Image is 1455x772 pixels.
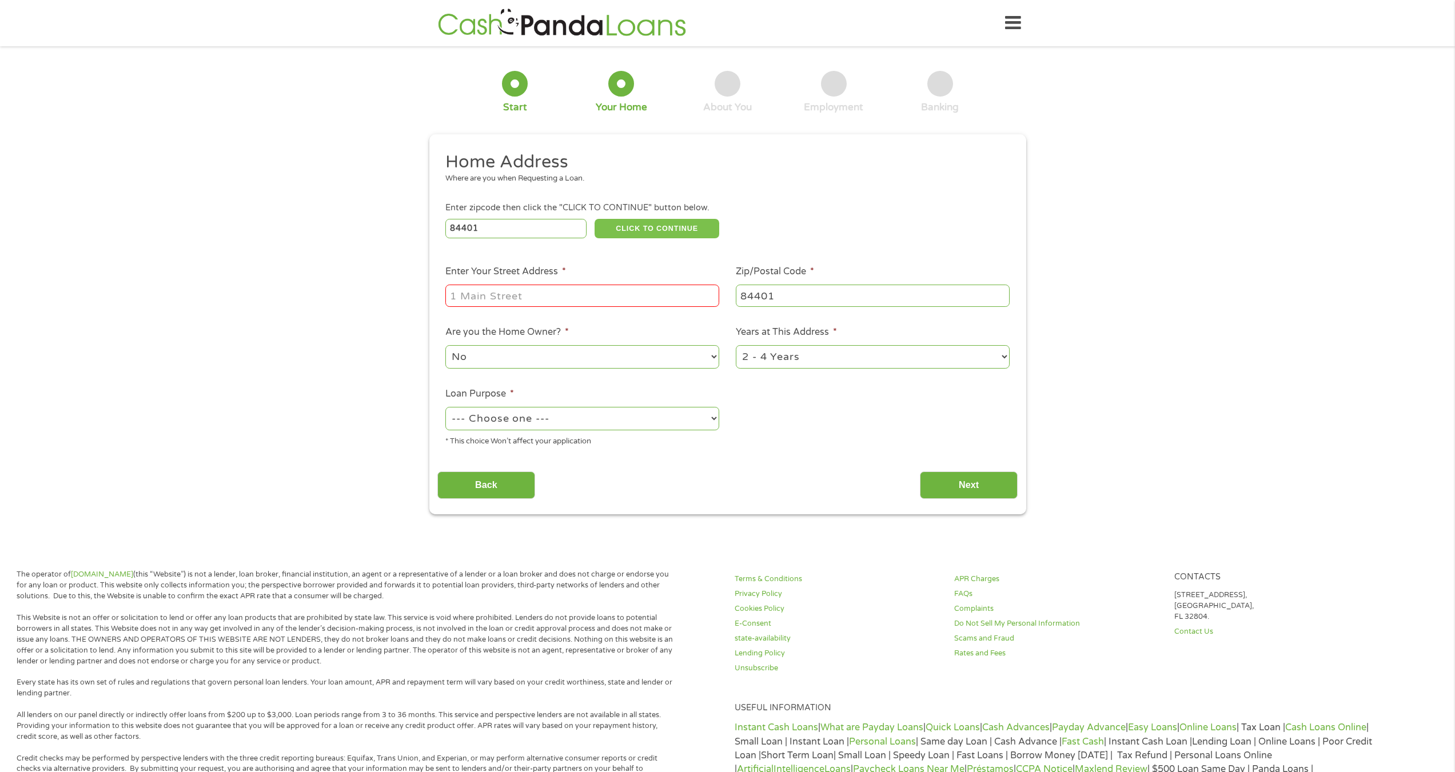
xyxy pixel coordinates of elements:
[954,574,1160,585] a: APR Charges
[920,471,1018,499] input: Next
[1052,722,1126,733] a: Payday Advance
[921,101,959,114] div: Banking
[820,722,923,733] a: What are Payday Loans
[445,266,566,278] label: Enter Your Street Address
[17,710,676,742] p: All lenders on our panel directly or indirectly offer loans from $200 up to $3,000. Loan periods ...
[954,633,1160,644] a: Scams and Fraud
[735,633,940,644] a: state-availability
[954,603,1160,614] a: Complaints
[1174,626,1380,637] a: Contact Us
[735,603,940,614] a: Cookies Policy
[71,570,133,579] a: [DOMAIN_NAME]
[735,574,940,585] a: Terms & Conditions
[437,471,535,499] input: Back
[445,173,1001,185] div: Where are you when Requesting a Loan.
[445,388,514,400] label: Loan Purpose
[926,722,980,733] a: Quick Loans
[1179,722,1237,733] a: Online Loans
[735,663,940,674] a: Unsubscribe
[434,7,689,39] img: GetLoanNow Logo
[1174,590,1380,622] p: [STREET_ADDRESS], [GEOGRAPHIC_DATA], FL 32804.
[982,722,1050,733] a: Cash Advances
[954,618,1160,629] a: Do Not Sell My Personal Information
[735,618,940,629] a: E-Consent
[954,648,1160,659] a: Rates and Fees
[736,326,837,338] label: Years at This Address
[735,703,1380,714] h4: Useful Information
[596,101,647,114] div: Your Home
[445,219,587,238] input: Enter Zipcode (e.g 01510)
[849,736,916,747] a: Personal Loans
[1285,722,1366,733] a: Cash Loans Online
[445,285,719,306] input: 1 Main Street
[445,202,1009,214] div: Enter zipcode then click the "CLICK TO CONTINUE" button below.
[735,589,940,599] a: Privacy Policy
[735,648,940,659] a: Lending Policy
[804,101,863,114] div: Employment
[445,432,719,447] div: * This choice Won’t affect your application
[503,101,527,114] div: Start
[1174,572,1380,583] h4: Contacts
[445,326,569,338] label: Are you the Home Owner?
[954,589,1160,599] a: FAQs
[17,613,676,666] p: This Website is not an offer or solicitation to lend or offer any loan products that are prohibit...
[735,722,818,733] a: Instant Cash Loans
[595,219,719,238] button: CLICK TO CONTINUE
[17,677,676,699] p: Every state has its own set of rules and regulations that govern personal loan lenders. Your loan...
[1062,736,1104,747] a: Fast Cash
[703,101,752,114] div: About You
[1128,722,1177,733] a: Easy Loans
[17,569,676,602] p: The operator of (this “Website”) is not a lender, loan broker, financial institution, an agent or...
[736,266,814,278] label: Zip/Postal Code
[445,151,1001,174] h2: Home Address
